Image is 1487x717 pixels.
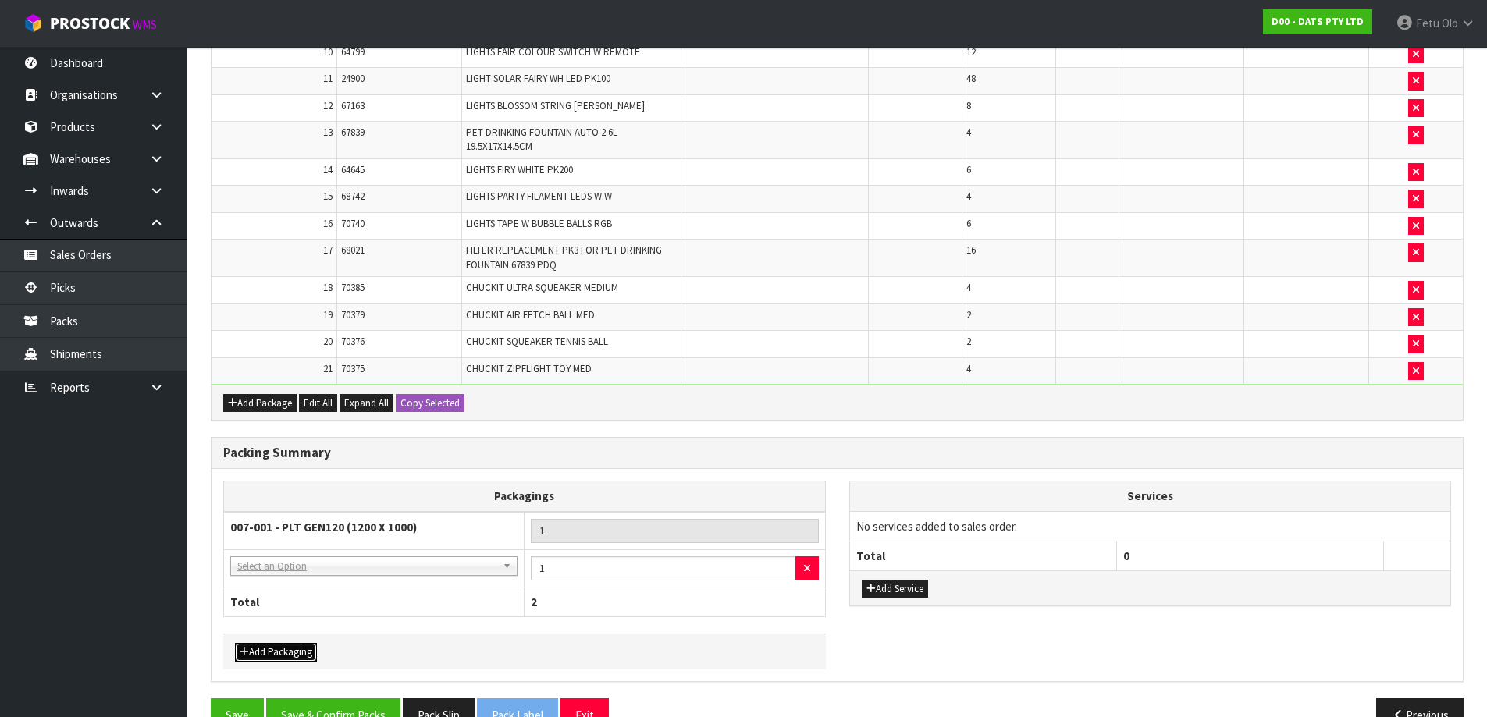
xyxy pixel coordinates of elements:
span: 2 [966,308,971,321]
span: LIGHTS FIRY WHITE PK200 [466,163,573,176]
th: Total [850,541,1117,570]
span: 19 [323,308,333,321]
span: Fetu [1416,16,1439,30]
span: 15 [323,190,333,203]
span: 16 [966,243,976,257]
span: 21 [323,362,333,375]
span: 4 [966,126,971,139]
span: 68742 [341,190,365,203]
span: 70740 [341,217,365,230]
button: Add Packaging [235,643,317,662]
span: 11 [323,72,333,85]
span: LIGHTS BLOSSOM STRING [PERSON_NAME] [466,99,645,112]
span: 6 [966,163,971,176]
button: Add Package [223,394,297,413]
span: CHUCKIT ZIPFLIGHT TOY MED [466,362,592,375]
span: 64645 [341,163,365,176]
span: Expand All [344,396,389,410]
span: 12 [966,45,976,59]
th: Services [850,481,1451,511]
th: Total [224,587,525,617]
span: ProStock [50,13,130,34]
a: D00 - DATS PTY LTD [1263,9,1372,34]
span: FILTER REPLACEMENT PK3 FOR PET DRINKING FOUNTAIN 67839 PDQ [466,243,662,271]
button: Add Service [862,580,928,598]
span: 2 [531,595,537,609]
span: 67163 [341,99,365,112]
strong: D00 - DATS PTY LTD [1272,15,1364,28]
strong: 007-001 - PLT GEN120 (1200 X 1000) [230,520,417,534]
span: Olo [1442,16,1458,30]
span: 70376 [341,335,365,348]
span: 6 [966,217,971,230]
h3: Packing Summary [223,445,1451,460]
span: 18 [323,281,333,294]
span: CHUCKIT SQUEAKER TENNIS BALL [466,335,608,348]
span: 2 [966,335,971,348]
span: 13 [323,126,333,139]
td: No services added to sales order. [850,511,1451,541]
span: 4 [966,281,971,294]
span: 4 [966,190,971,203]
span: 70385 [341,281,365,294]
span: LIGHTS TAPE W BUBBLE BALLS RGB [466,217,612,230]
span: PET DRINKING FOUNTAIN AUTO 2.6L 19.5X17X14.5CM [466,126,617,153]
span: Select an Option [237,557,496,576]
span: 24900 [341,72,365,85]
span: 14 [323,163,333,176]
span: 4 [966,362,971,375]
span: 67839 [341,126,365,139]
span: 12 [323,99,333,112]
span: 64799 [341,45,365,59]
span: 68021 [341,243,365,257]
span: CHUCKIT AIR FETCH BALL MED [466,308,595,321]
span: 20 [323,335,333,348]
span: 0 [1123,548,1129,563]
span: LIGHTS PARTY FILAMENT LEDS W.W [466,190,612,203]
span: LIGHT SOLAR FAIRY WH LED PK100 [466,72,610,85]
span: 10 [323,45,333,59]
span: 16 [323,217,333,230]
small: WMS [133,17,157,32]
button: Expand All [340,394,393,413]
span: 70379 [341,308,365,321]
span: 8 [966,99,971,112]
span: LIGHTS FAIR COLOUR SWITCH W REMOTE [466,45,640,59]
th: Packagings [224,481,826,512]
span: 17 [323,243,333,257]
img: cube-alt.png [23,13,43,33]
span: 70375 [341,362,365,375]
span: 48 [966,72,976,85]
button: Copy Selected [396,394,464,413]
span: CHUCKIT ULTRA SQUEAKER MEDIUM [466,281,618,294]
button: Edit All [299,394,337,413]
